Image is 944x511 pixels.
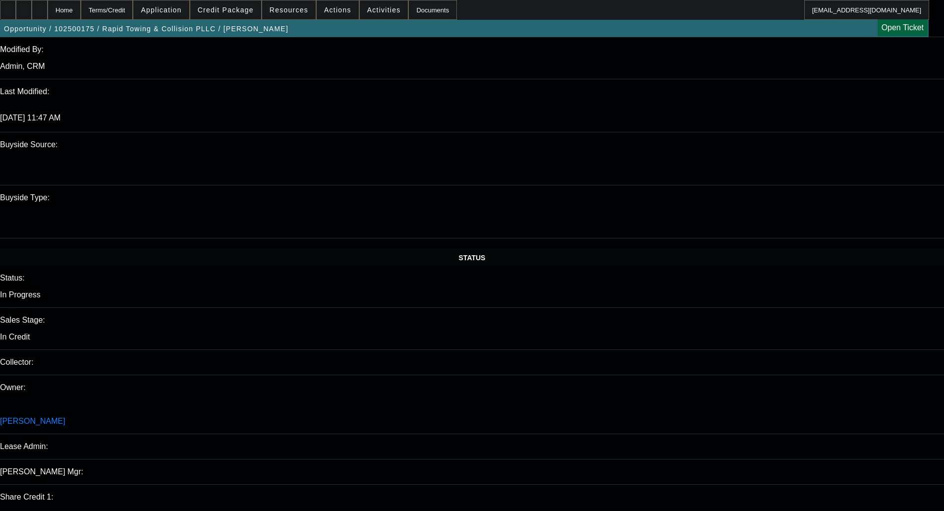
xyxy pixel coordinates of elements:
[190,0,261,19] button: Credit Package
[198,6,254,14] span: Credit Package
[262,0,316,19] button: Resources
[367,6,401,14] span: Activities
[360,0,408,19] button: Activities
[270,6,308,14] span: Resources
[459,254,486,262] span: STATUS
[324,6,351,14] span: Actions
[4,25,288,33] span: Opportunity / 102500175 / Rapid Towing & Collision PLLC / [PERSON_NAME]
[878,19,928,36] a: Open Ticket
[141,6,181,14] span: Application
[317,0,359,19] button: Actions
[133,0,189,19] button: Application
